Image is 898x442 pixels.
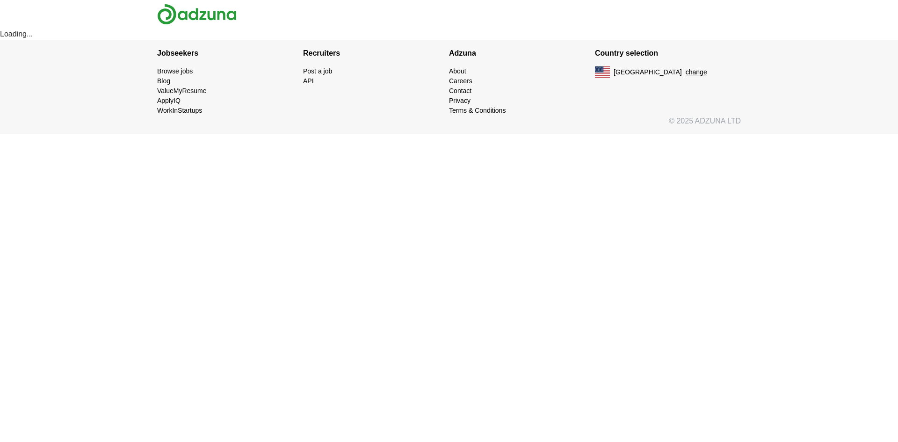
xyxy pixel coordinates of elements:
[157,4,237,25] img: Adzuna logo
[157,67,193,75] a: Browse jobs
[614,67,682,77] span: [GEOGRAPHIC_DATA]
[595,66,610,78] img: US flag
[449,77,472,85] a: Careers
[595,40,741,66] h4: Country selection
[157,77,170,85] a: Blog
[449,107,506,114] a: Terms & Conditions
[449,67,466,75] a: About
[303,67,332,75] a: Post a job
[303,77,314,85] a: API
[449,87,471,94] a: Contact
[157,97,181,104] a: ApplyIQ
[150,116,748,134] div: © 2025 ADZUNA LTD
[157,107,202,114] a: WorkInStartups
[686,67,707,77] button: change
[449,97,471,104] a: Privacy
[157,87,207,94] a: ValueMyResume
